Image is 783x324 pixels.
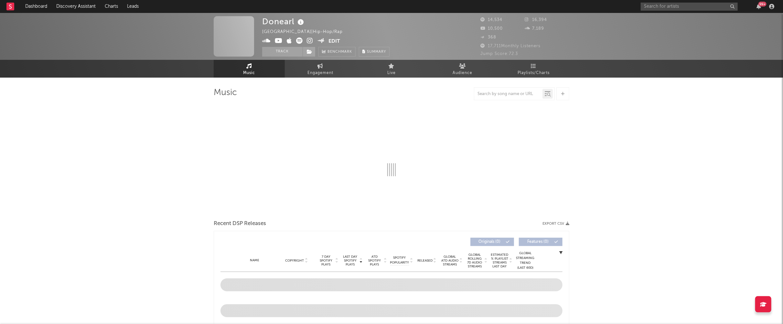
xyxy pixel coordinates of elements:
[356,60,427,78] a: Live
[262,47,303,57] button: Track
[342,255,359,266] span: Last Day Spotify Plays
[367,50,386,54] span: Summary
[480,27,503,31] span: 10,500
[317,255,335,266] span: 7 Day Spotify Plays
[641,3,738,11] input: Search for artists
[756,4,761,9] button: 99+
[542,222,569,226] button: Export CSV
[491,253,509,268] span: Estimated % Playlist Streams Last Day
[359,47,390,57] button: Summary
[366,255,383,266] span: ATD Spotify Plays
[466,253,484,268] span: Global Rolling 7D Audio Streams
[214,220,266,228] span: Recent DSP Releases
[285,60,356,78] a: Engagement
[519,238,563,246] button: Features(0)
[516,251,535,270] div: Global Streaming Trend (Last 60D)
[474,92,542,97] input: Search by song name or URL
[470,238,514,246] button: Originals(0)
[417,259,433,263] span: Released
[525,18,547,22] span: 16,394
[243,69,255,77] span: Music
[262,28,350,36] div: [GEOGRAPHIC_DATA] | Hip-Hop/Rap
[318,47,356,57] a: Benchmark
[285,259,304,263] span: Copyright
[307,69,333,77] span: Engagement
[329,38,340,46] button: Edit
[523,240,553,244] span: Features ( 0 )
[475,240,504,244] span: Originals ( 0 )
[390,255,409,265] span: Spotify Popularity
[453,69,473,77] span: Audience
[233,258,276,263] div: Name
[480,35,496,39] span: 368
[518,69,550,77] span: Playlists/Charts
[480,18,502,22] span: 14,534
[480,44,541,48] span: 17,711 Monthly Listeners
[387,69,396,77] span: Live
[525,27,544,31] span: 7,189
[262,16,306,27] div: Donearl
[214,60,285,78] a: Music
[441,255,459,266] span: Global ATD Audio Streams
[427,60,498,78] a: Audience
[758,2,767,6] div: 99 +
[480,52,518,56] span: Jump Score: 72.3
[327,48,352,56] span: Benchmark
[498,60,569,78] a: Playlists/Charts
